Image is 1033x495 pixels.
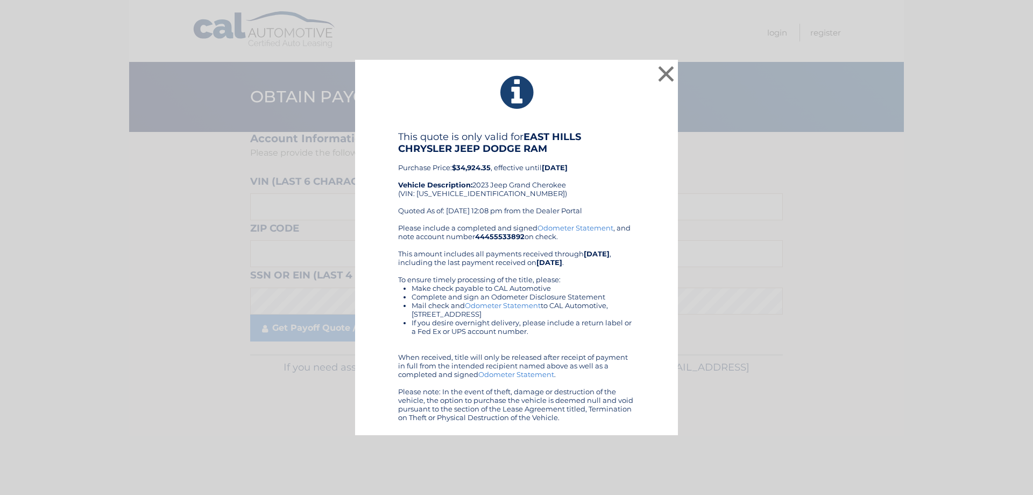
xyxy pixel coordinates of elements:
li: Complete and sign an Odometer Disclosure Statement [412,292,635,301]
div: Purchase Price: , effective until 2023 Jeep Grand Cherokee (VIN: [US_VEHICLE_IDENTIFICATION_NUMBE... [398,131,635,224]
div: Please include a completed and signed , and note account number on check. This amount includes al... [398,224,635,422]
b: 44455533892 [475,232,525,241]
li: Mail check and to CAL Automotive, [STREET_ADDRESS] [412,301,635,318]
li: Make check payable to CAL Automotive [412,284,635,292]
b: $34,924.35 [452,163,491,172]
a: Odometer Statement [537,224,613,232]
a: Odometer Statement [465,301,541,310]
li: If you desire overnight delivery, please include a return label or a Fed Ex or UPS account number. [412,318,635,336]
h4: This quote is only valid for [398,131,635,155]
b: [DATE] [542,163,568,172]
a: Odometer Statement [478,370,554,379]
b: EAST HILLS CHRYSLER JEEP DODGE RAM [398,131,581,155]
strong: Vehicle Description: [398,180,472,189]
b: [DATE] [584,249,610,258]
button: × [655,63,677,85]
b: [DATE] [536,258,562,267]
